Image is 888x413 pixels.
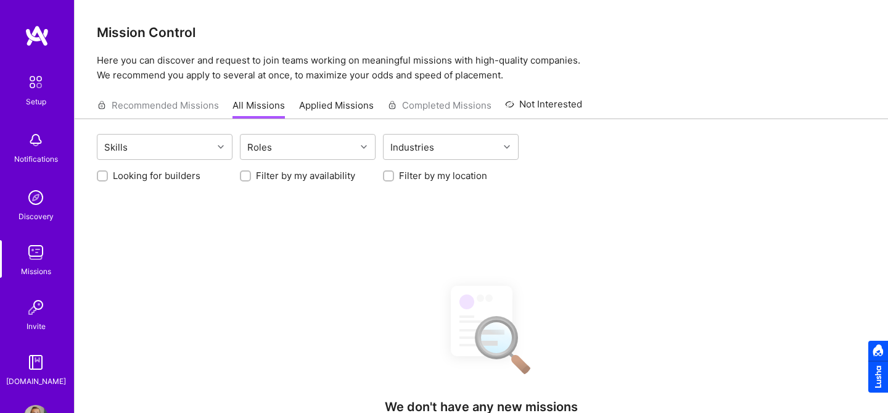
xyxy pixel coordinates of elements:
[23,185,48,210] img: discovery
[361,144,367,150] i: icon Chevron
[218,144,224,150] i: icon Chevron
[97,25,866,40] h3: Mission Control
[113,169,200,182] label: Looking for builders
[399,169,487,182] label: Filter by my location
[14,152,58,165] div: Notifications
[27,320,46,333] div: Invite
[25,25,49,47] img: logo
[18,210,54,223] div: Discovery
[21,265,51,278] div: Missions
[23,69,49,95] img: setup
[387,138,437,156] div: Industries
[504,144,510,150] i: icon Chevron
[101,138,131,156] div: Skills
[6,375,66,388] div: [DOMAIN_NAME]
[505,97,582,119] a: Not Interested
[97,53,866,83] p: Here you can discover and request to join teams working on meaningful missions with high-quality ...
[23,128,48,152] img: bell
[256,169,355,182] label: Filter by my availability
[23,350,48,375] img: guide book
[429,275,534,383] img: No Results
[23,240,48,265] img: teamwork
[23,295,48,320] img: Invite
[244,138,275,156] div: Roles
[26,95,46,108] div: Setup
[299,99,374,119] a: Applied Missions
[232,99,285,119] a: All Missions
